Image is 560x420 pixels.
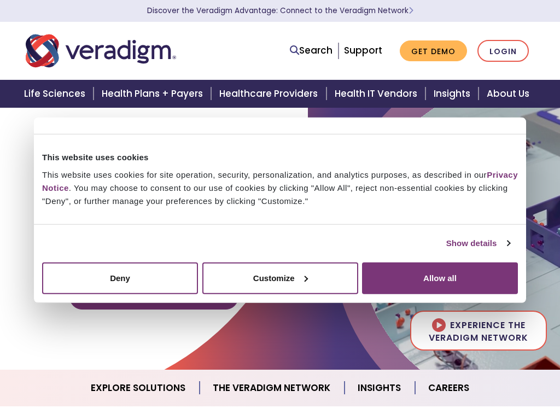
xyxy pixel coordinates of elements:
a: Explore Solutions [78,374,200,402]
button: Allow all [362,262,518,294]
a: Careers [415,374,482,402]
a: Show details [446,237,510,250]
a: Privacy Notice [42,170,518,192]
a: Get Demo [400,40,467,62]
a: The Veradigm Network [200,374,345,402]
div: This website uses cookies for site operation, security, personalization, and analytics purposes, ... [42,168,518,207]
div: This website uses cookies [42,151,518,164]
a: Support [344,44,382,57]
a: Search [290,43,332,58]
a: Life Sciences [17,80,95,108]
button: Customize [202,262,358,294]
a: Insights [345,374,415,402]
img: Veradigm logo [26,33,176,69]
a: About Us [480,80,542,108]
a: Insights [427,80,480,108]
a: Health Plans + Payers [95,80,213,108]
button: Deny [42,262,198,294]
a: Discover the Veradigm Advantage: Connect to the Veradigm NetworkLearn More [147,5,413,16]
a: Login [477,40,529,62]
span: Learn More [409,5,413,16]
a: Healthcare Providers [213,80,328,108]
a: Health IT Vendors [328,80,427,108]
